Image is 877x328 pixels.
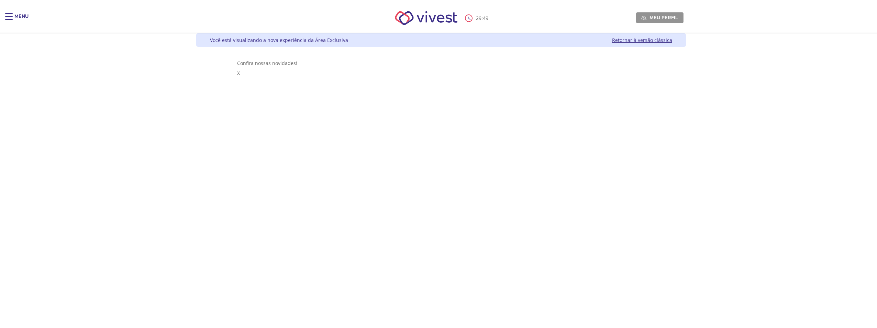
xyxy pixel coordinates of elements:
[237,60,645,66] div: Confira nossas novidades!
[14,13,29,27] div: Menu
[636,12,684,23] a: Meu perfil
[612,37,672,43] a: Retornar à versão clássica
[483,15,488,21] span: 49
[476,15,481,21] span: 29
[237,70,240,76] span: X
[465,14,490,22] div: :
[210,37,348,43] div: Você está visualizando a nova experiência da Área Exclusiva
[641,15,646,21] img: Meu perfil
[191,33,686,328] div: Vivest
[650,14,678,21] span: Meu perfil
[387,3,465,33] img: Vivest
